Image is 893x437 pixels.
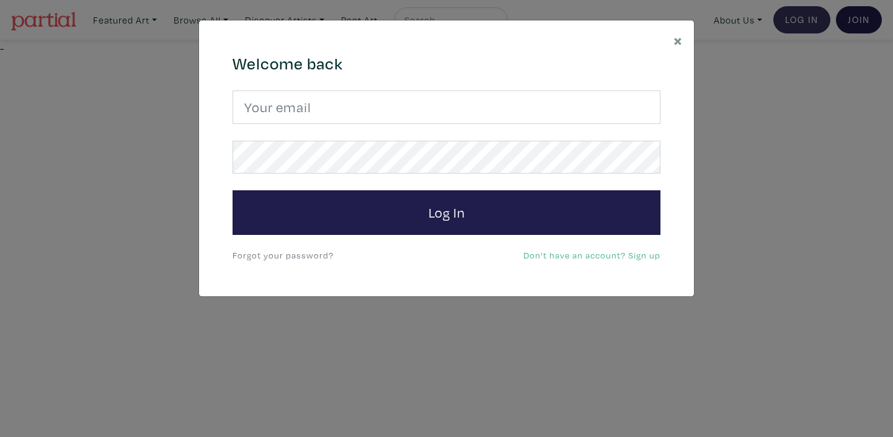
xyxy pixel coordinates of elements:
[233,90,660,124] input: Your email
[523,249,660,261] a: Don't have an account? Sign up
[673,29,683,51] span: ×
[233,190,660,235] button: Log In
[233,54,660,74] h4: Welcome back
[662,20,694,60] button: Close
[233,249,334,261] a: Forgot your password?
